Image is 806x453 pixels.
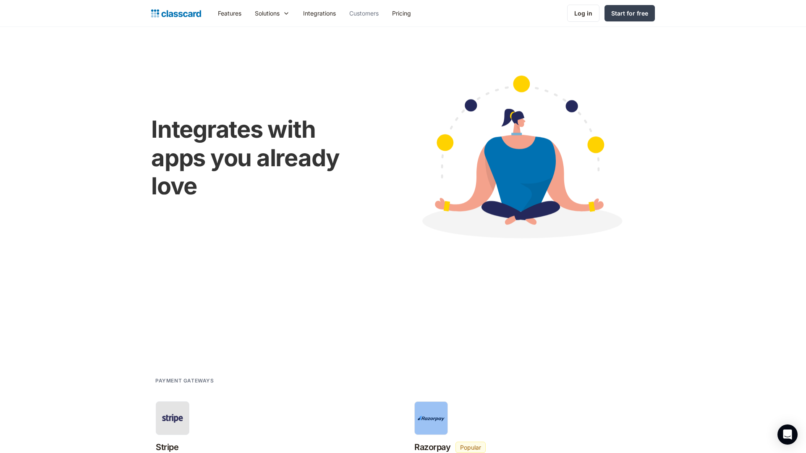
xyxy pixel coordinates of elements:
[777,424,798,445] div: Open Intercom Messenger
[155,377,214,385] h2: Payment gateways
[343,4,385,23] a: Customers
[248,4,296,23] div: Solutions
[611,9,648,18] div: Start for free
[386,59,655,261] img: Cartoon image showing connected apps
[604,5,655,21] a: Start for free
[460,443,481,452] div: Popular
[151,115,369,200] h1: Integrates with apps you already love
[385,4,418,23] a: Pricing
[418,416,445,422] img: Razorpay
[159,412,186,424] img: Stripe
[211,4,248,23] a: Features
[151,8,201,19] a: home
[255,9,280,18] div: Solutions
[296,4,343,23] a: Integrations
[574,9,592,18] div: Log in
[567,5,599,22] a: Log in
